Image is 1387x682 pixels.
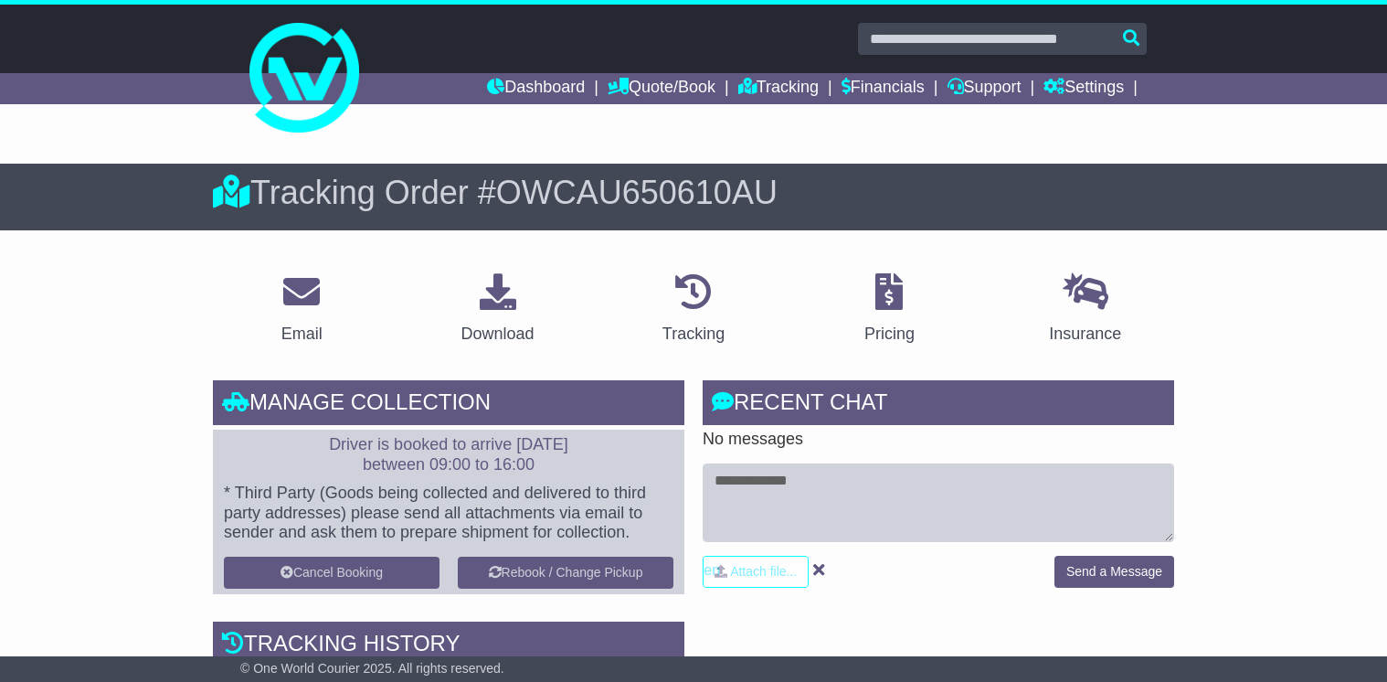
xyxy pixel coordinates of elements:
[1037,267,1133,353] a: Insurance
[1049,322,1121,346] div: Insurance
[240,661,504,676] span: © One World Courier 2025. All rights reserved.
[608,73,715,104] a: Quote/Book
[496,174,778,211] span: OWCAU650610AU
[1043,73,1124,104] a: Settings
[458,557,673,589] button: Rebook / Change Pickup
[842,73,925,104] a: Financials
[487,73,585,104] a: Dashboard
[450,267,546,353] a: Download
[213,380,684,430] div: Manage collection
[864,322,915,346] div: Pricing
[224,435,673,474] p: Driver is booked to arrive [DATE] between 09:00 to 16:00
[224,557,439,589] button: Cancel Booking
[270,267,334,353] a: Email
[213,173,1174,212] div: Tracking Order #
[224,484,673,543] p: * Third Party (Goods being collected and delivered to third party addresses) please send all atta...
[948,73,1022,104] a: Support
[852,267,926,353] a: Pricing
[281,322,323,346] div: Email
[1054,556,1174,588] button: Send a Message
[703,430,1174,450] p: No messages
[461,322,535,346] div: Download
[213,622,684,671] div: Tracking history
[738,73,819,104] a: Tracking
[651,267,736,353] a: Tracking
[662,322,725,346] div: Tracking
[703,380,1174,430] div: RECENT CHAT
